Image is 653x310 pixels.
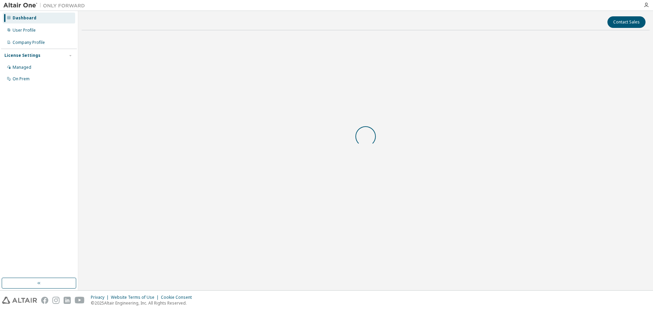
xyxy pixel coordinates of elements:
div: Dashboard [13,15,36,21]
img: altair_logo.svg [2,297,37,304]
img: linkedin.svg [64,297,71,304]
div: Cookie Consent [161,295,196,300]
div: User Profile [13,28,36,33]
p: © 2025 Altair Engineering, Inc. All Rights Reserved. [91,300,196,306]
div: License Settings [4,53,40,58]
div: Website Terms of Use [111,295,161,300]
button: Contact Sales [607,16,646,28]
img: facebook.svg [41,297,48,304]
img: instagram.svg [52,297,60,304]
div: On Prem [13,76,30,82]
div: Company Profile [13,40,45,45]
img: youtube.svg [75,297,85,304]
div: Privacy [91,295,111,300]
img: Altair One [3,2,88,9]
div: Managed [13,65,31,70]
